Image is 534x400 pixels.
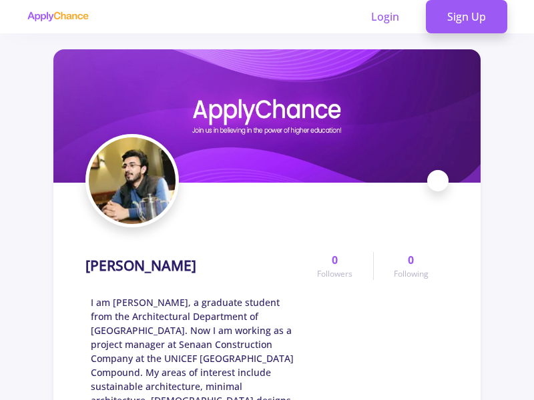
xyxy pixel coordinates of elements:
[53,49,481,183] img: Hasibullah Sakhacover image
[373,252,449,280] a: 0Following
[317,268,352,280] span: Followers
[332,252,338,268] span: 0
[27,11,89,22] img: applychance logo text only
[408,252,414,268] span: 0
[85,257,196,274] h1: [PERSON_NAME]
[394,268,429,280] span: Following
[297,252,372,280] a: 0Followers
[89,137,176,224] img: Hasibullah Sakhaavatar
